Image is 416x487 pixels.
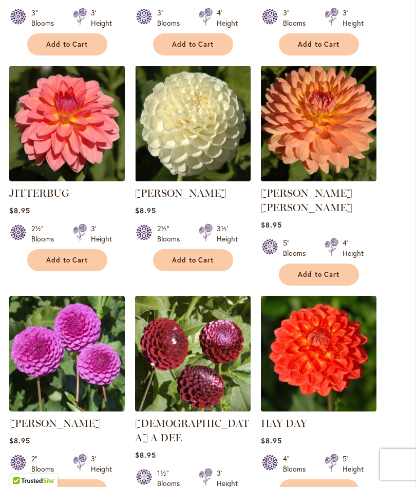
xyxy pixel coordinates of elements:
span: Add to Cart [298,40,340,49]
span: $8.95 [135,450,156,460]
button: Add to Cart [27,33,107,55]
div: 5' Height [343,454,364,474]
button: Add to Cart [279,33,359,55]
img: CHICK A DEE [135,296,251,411]
a: [PERSON_NAME] [PERSON_NAME] [261,187,352,214]
span: Add to Cart [298,270,340,279]
div: 2½" Blooms [157,223,186,244]
div: 3' Height [343,8,364,28]
img: HAY DAY [261,296,376,411]
div: 3" Blooms [283,8,312,28]
span: $8.95 [135,205,156,215]
button: Add to Cart [153,33,233,55]
span: $8.95 [9,205,30,215]
span: $8.95 [261,436,282,445]
a: WHITE NETTIE [135,174,251,183]
div: 4' Height [343,238,364,258]
div: 3½' Height [217,223,238,244]
button: Add to Cart [279,264,359,286]
a: HAY DAY [261,404,376,414]
div: 2" Blooms [31,454,61,474]
a: JITTERBUG [9,174,125,183]
div: 4" Blooms [283,454,312,474]
a: [PERSON_NAME] [135,187,226,199]
a: HAY DAY [261,417,307,429]
a: JITTERBUG [9,187,69,199]
a: CHICK A DEE [135,404,251,414]
a: MARY MUNNS [9,404,125,414]
span: Add to Cart [46,256,88,265]
span: Add to Cart [172,256,214,265]
div: 3' Height [91,8,112,28]
div: 4' Height [217,8,238,28]
div: 3" Blooms [31,8,61,28]
a: GABRIELLE MARIE [261,174,376,183]
span: $8.95 [261,220,282,230]
button: Add to Cart [27,249,107,271]
span: Add to Cart [46,40,88,49]
div: 3' Height [91,454,112,474]
div: 3' Height [91,223,112,244]
img: MARY MUNNS [9,296,125,411]
div: 2½" Blooms [31,223,61,244]
img: WHITE NETTIE [135,66,251,181]
button: Add to Cart [153,249,233,271]
div: 3" Blooms [157,8,186,28]
a: [DEMOGRAPHIC_DATA] A DEE [135,417,249,444]
a: [PERSON_NAME] [9,417,101,429]
span: Add to Cart [172,40,214,49]
iframe: Launch Accessibility Center [8,451,36,479]
div: 5" Blooms [283,238,312,258]
span: $8.95 [9,436,30,445]
img: GABRIELLE MARIE [261,66,376,181]
img: JITTERBUG [9,66,125,181]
